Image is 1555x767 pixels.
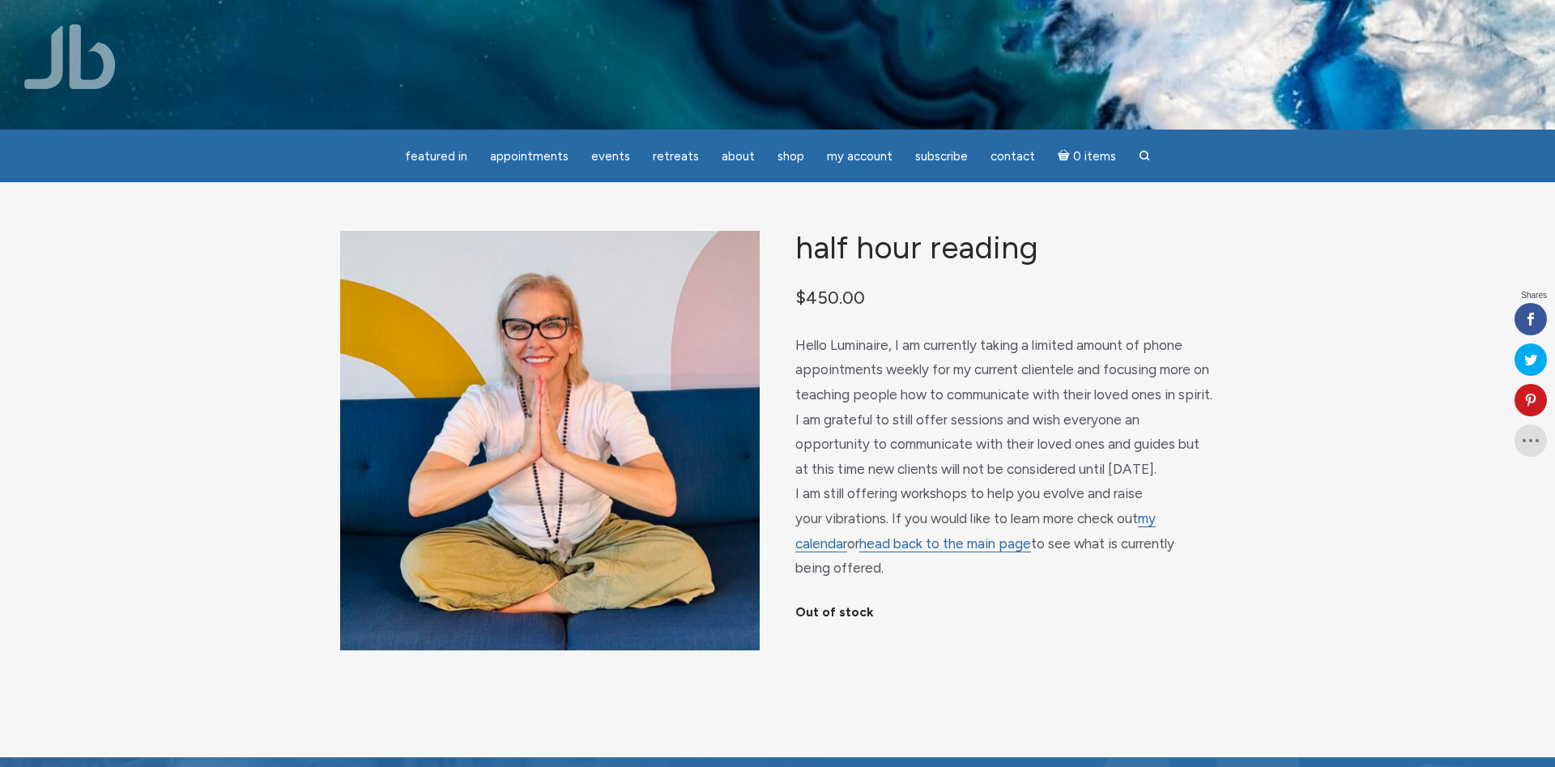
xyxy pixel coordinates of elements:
img: Half Hour Reading [340,231,760,650]
bdi: 450.00 [795,287,865,308]
a: Appointments [480,141,578,173]
span: Contact [991,149,1035,164]
a: Subscribe [905,141,978,173]
img: Jamie Butler. The Everyday Medium [24,24,116,89]
span: 0 items [1073,151,1116,163]
span: $ [795,287,806,308]
p: Out of stock [795,600,1215,625]
span: Appointments [490,149,569,164]
span: Shop [777,149,804,164]
span: Events [591,149,630,164]
span: Retreats [653,149,699,164]
a: Events [582,141,640,173]
a: Shop [768,141,814,173]
a: head back to the main page [859,535,1031,552]
a: Cart0 items [1048,139,1126,173]
h1: Half Hour Reading [795,231,1215,266]
a: Contact [981,141,1045,173]
a: My Account [817,141,902,173]
a: About [712,141,765,173]
a: Retreats [643,141,709,173]
span: Subscribe [915,149,968,164]
span: featured in [405,149,467,164]
a: my calendar [795,510,1156,552]
span: Hello Luminaire, I am currently taking a limited amount of phone appointments weekly for my curre... [795,337,1212,576]
span: Shares [1521,292,1547,300]
span: About [722,149,755,164]
a: featured in [395,141,477,173]
span: My Account [827,149,893,164]
i: Cart [1058,149,1073,164]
